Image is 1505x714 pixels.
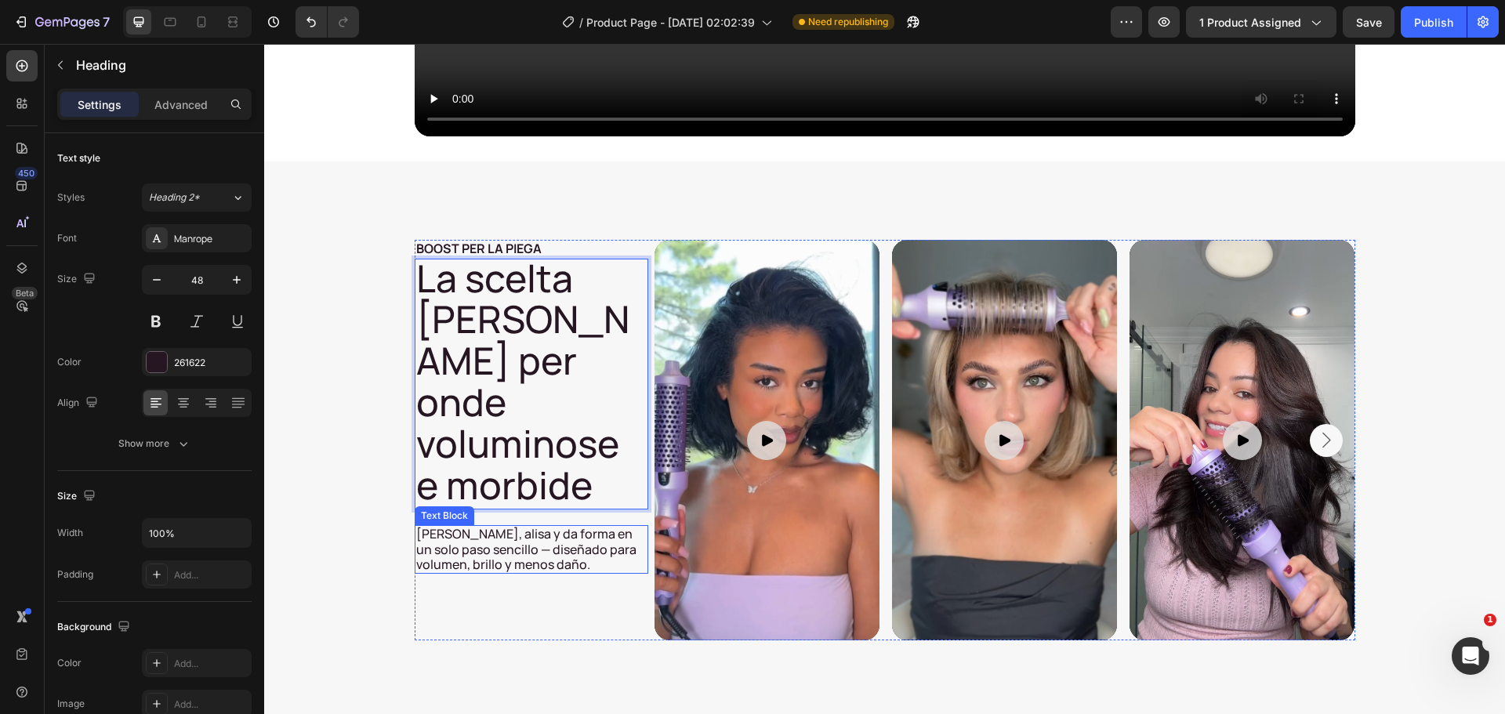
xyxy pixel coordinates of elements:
div: Publish [1414,14,1453,31]
span: 1 product assigned [1199,14,1301,31]
img: Alt image [628,196,853,596]
div: Width [57,526,83,540]
span: Product Page - [DATE] 02:02:39 [586,14,755,31]
button: Publish [1401,6,1467,38]
button: Play [720,377,760,416]
span: 1 [1484,614,1496,626]
button: Heading 2* [142,183,252,212]
iframe: Design area [264,44,1505,714]
p: Advanced [154,96,208,113]
div: Add... [174,657,248,671]
span: Need republishing [808,15,888,29]
p: Heading [76,56,245,74]
img: Alt image [865,196,1090,596]
div: 261622 [174,356,248,370]
button: 7 [6,6,117,38]
div: Beta [12,287,38,299]
div: Font [57,231,77,245]
div: Manrope [174,232,248,246]
div: Show more [118,436,191,451]
p: 7 [103,13,110,31]
div: Size [57,269,99,290]
span: Heading 2* [149,190,200,205]
button: Play [959,377,998,416]
div: Undo/Redo [296,6,359,38]
div: Align [57,393,101,414]
span: Save [1356,16,1382,29]
p: Settings [78,96,121,113]
div: Size [57,486,99,507]
div: Background [57,617,133,638]
div: Image [57,697,85,711]
div: Styles [57,190,85,205]
input: Auto [143,519,251,547]
div: Text style [57,151,100,165]
div: Color [57,355,82,369]
div: Color [57,656,82,670]
span: / [579,14,583,31]
button: 1 product assigned [1186,6,1336,38]
div: Padding [57,567,93,582]
div: Add... [174,568,248,582]
div: 450 [15,167,38,179]
button: Save [1343,6,1394,38]
button: Carousel Next Arrow [1046,380,1079,413]
button: Show more [57,429,252,458]
div: Add... [174,698,248,712]
iframe: Intercom live chat [1452,637,1489,675]
img: Alt image [390,196,615,596]
button: Play [483,377,522,416]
